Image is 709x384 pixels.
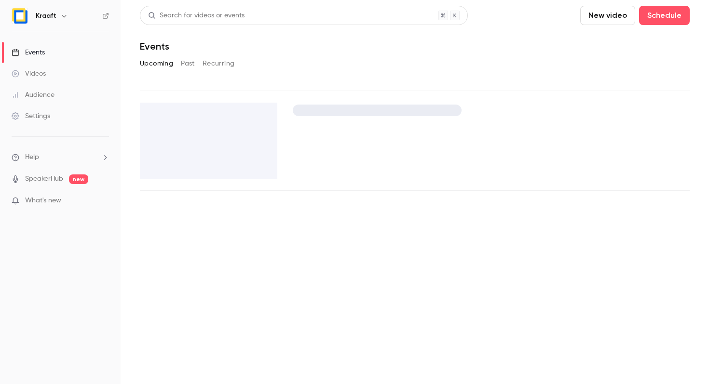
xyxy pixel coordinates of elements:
div: Videos [12,69,46,79]
span: Help [25,152,39,162]
a: SpeakerHub [25,174,63,184]
button: New video [580,6,635,25]
div: Settings [12,111,50,121]
div: Search for videos or events [148,11,245,21]
li: help-dropdown-opener [12,152,109,162]
button: Schedule [639,6,690,25]
div: Events [12,48,45,57]
h6: Kraaft [36,11,56,21]
span: What's new [25,196,61,206]
button: Upcoming [140,56,173,71]
img: Kraaft [12,8,27,24]
button: Recurring [203,56,235,71]
div: Audience [12,90,55,100]
span: new [69,174,88,184]
button: Past [181,56,195,71]
h1: Events [140,40,169,52]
